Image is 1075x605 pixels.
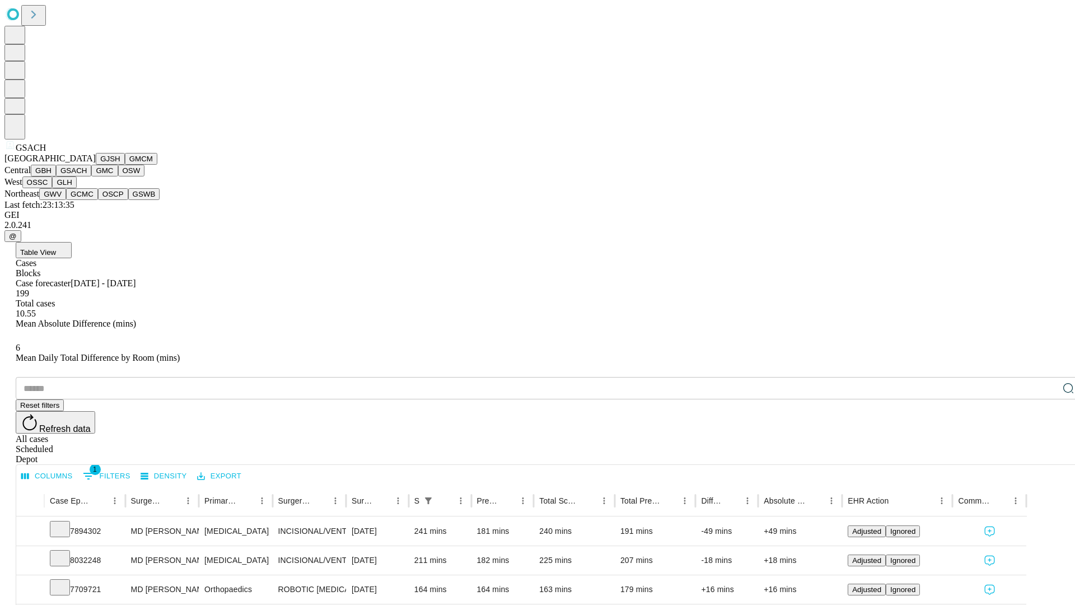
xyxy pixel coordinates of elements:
button: GCMC [66,188,98,200]
div: 1 active filter [420,493,436,509]
div: Total Predicted Duration [620,496,661,505]
button: Sort [992,493,1008,509]
button: GSWB [128,188,160,200]
button: GSACH [56,165,91,176]
div: 179 mins [620,575,690,604]
button: Export [194,468,244,485]
div: 191 mins [620,517,690,546]
div: MD [PERSON_NAME] [131,575,193,604]
button: Menu [677,493,693,509]
span: Reset filters [20,401,59,409]
button: Expand [22,522,39,542]
span: Case forecaster [16,278,71,288]
div: Predicted In Room Duration [477,496,499,505]
span: Ignored [890,527,915,536]
div: +16 mins [764,575,836,604]
button: Sort [808,493,824,509]
div: +49 mins [764,517,836,546]
button: Sort [375,493,390,509]
div: 182 mins [477,546,529,575]
button: Menu [180,493,196,509]
span: 199 [16,288,29,298]
div: [DATE] [352,546,403,575]
span: Total cases [16,299,55,308]
div: [MEDICAL_DATA] [204,517,267,546]
button: GMC [91,165,118,176]
div: INCISIONAL/VENTRAL/SPIGELIAN [MEDICAL_DATA] INITIAL 3-10 CM REDUCIBLE [278,517,340,546]
div: Orthopaedics [204,575,267,604]
span: [DATE] - [DATE] [71,278,135,288]
span: Northeast [4,189,39,198]
button: Ignored [886,555,920,566]
button: Sort [890,493,905,509]
div: GEI [4,210,1071,220]
div: 241 mins [414,517,466,546]
button: Expand [22,551,39,571]
div: -18 mins [701,546,752,575]
button: Sort [581,493,596,509]
span: Mean Absolute Difference (mins) [16,319,136,328]
button: GMCM [125,153,157,165]
div: 7894302 [50,517,120,546]
button: Density [138,468,190,485]
div: 240 mins [539,517,609,546]
span: 10.55 [16,309,36,318]
span: Adjusted [852,556,881,565]
div: 2.0.241 [4,220,1071,230]
div: Case Epic Id [50,496,90,505]
div: Surgeon Name [131,496,163,505]
div: -49 mins [701,517,752,546]
button: Reset filters [16,399,64,411]
button: Menu [824,493,839,509]
div: 163 mins [539,575,609,604]
span: Central [4,165,31,175]
button: Sort [239,493,254,509]
span: Adjusted [852,585,881,594]
button: Menu [1008,493,1023,509]
span: Ignored [890,585,915,594]
button: Menu [390,493,406,509]
div: ROBOTIC [MEDICAL_DATA] KNEE TOTAL [278,575,340,604]
span: West [4,177,22,187]
button: GBH [31,165,56,176]
div: Primary Service [204,496,237,505]
button: Menu [453,493,469,509]
button: Sort [165,493,180,509]
button: Select columns [18,468,76,485]
div: 181 mins [477,517,529,546]
button: Ignored [886,525,920,537]
button: Expand [22,580,39,600]
button: Adjusted [848,555,886,566]
div: 211 mins [414,546,466,575]
div: Comments [958,496,990,505]
div: 207 mins [620,546,690,575]
div: 225 mins [539,546,609,575]
div: 7709721 [50,575,120,604]
span: Last fetch: 23:13:35 [4,200,74,210]
span: Adjusted [852,527,881,536]
div: +16 mins [701,575,752,604]
div: +18 mins [764,546,836,575]
div: 164 mins [414,575,466,604]
div: 164 mins [477,575,529,604]
span: [GEOGRAPHIC_DATA] [4,153,96,163]
button: Sort [661,493,677,509]
div: [DATE] [352,517,403,546]
button: Menu [107,493,123,509]
div: MD [PERSON_NAME] [131,546,193,575]
button: Sort [499,493,515,509]
button: Ignored [886,584,920,595]
button: Sort [724,493,740,509]
span: @ [9,232,17,240]
div: Total Scheduled Duration [539,496,579,505]
button: OSW [118,165,145,176]
button: Refresh data [16,411,95,434]
button: Adjusted [848,525,886,537]
button: GJSH [96,153,125,165]
span: 1 [90,464,101,475]
div: Absolute Difference [764,496,807,505]
button: GWV [39,188,66,200]
button: Adjusted [848,584,886,595]
button: Table View [16,242,72,258]
button: Menu [740,493,755,509]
